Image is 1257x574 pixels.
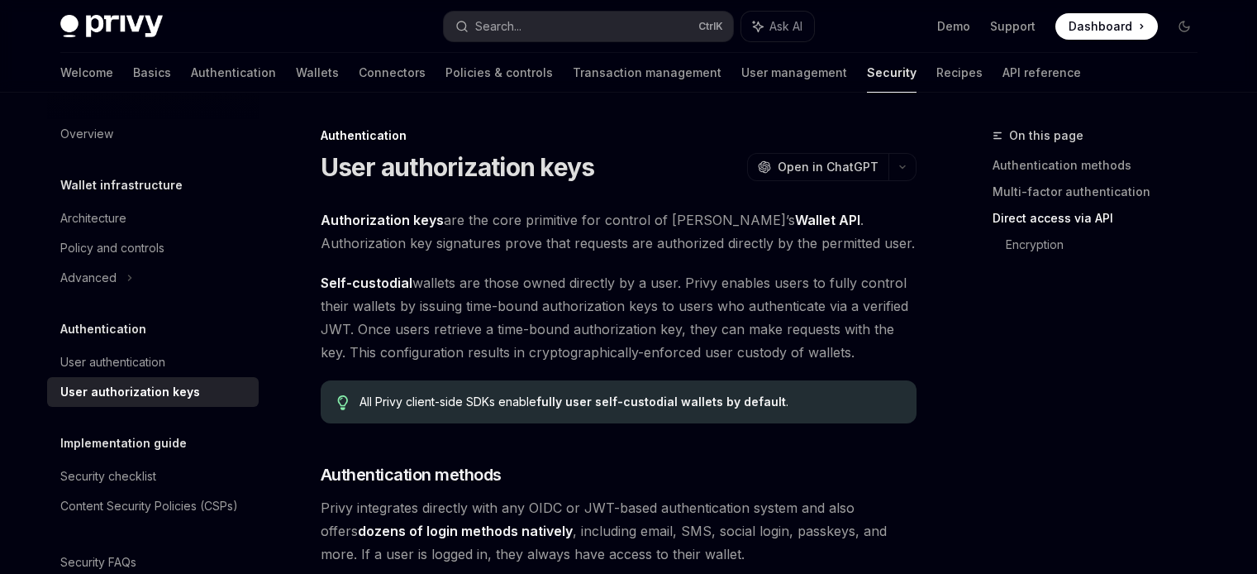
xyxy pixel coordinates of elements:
[1171,13,1197,40] button: Toggle dark mode
[698,20,723,33] span: Ctrl K
[321,127,917,144] div: Authentication
[573,53,721,93] a: Transaction management
[1069,18,1132,35] span: Dashboard
[747,153,888,181] button: Open in ChatGPT
[60,552,136,572] div: Security FAQs
[60,352,165,372] div: User authentication
[60,53,113,93] a: Welcome
[47,347,259,377] a: User authentication
[321,271,917,364] span: wallets are those owned directly by a user. Privy enables users to fully control their wallets by...
[321,212,444,229] a: Authorization keys
[47,119,259,149] a: Overview
[321,152,595,182] h1: User authorization keys
[993,152,1211,179] a: Authentication methods
[993,179,1211,205] a: Multi-factor authentication
[60,319,146,339] h5: Authentication
[358,523,573,540] a: dozens of login methods natively
[1002,53,1081,93] a: API reference
[47,203,259,233] a: Architecture
[741,53,847,93] a: User management
[60,124,113,144] div: Overview
[47,377,259,407] a: User authorization keys
[47,462,259,491] a: Security checklist
[321,463,502,486] span: Authentication methods
[795,212,860,229] a: Wallet API
[444,12,733,41] button: Search...CtrlK
[133,53,171,93] a: Basics
[990,18,1036,35] a: Support
[867,53,917,93] a: Security
[60,238,164,258] div: Policy and controls
[60,208,126,228] div: Architecture
[60,175,183,195] h5: Wallet infrastructure
[445,53,553,93] a: Policies & controls
[47,491,259,521] a: Content Security Policies (CSPs)
[60,15,163,38] img: dark logo
[937,18,970,35] a: Demo
[60,466,156,486] div: Security checklist
[60,268,117,288] div: Advanced
[778,159,878,175] span: Open in ChatGPT
[60,382,200,402] div: User authorization keys
[936,53,983,93] a: Recipes
[1006,232,1211,258] a: Encryption
[769,18,802,35] span: Ask AI
[536,395,786,409] strong: fully user self-custodial wallets by default
[741,12,814,41] button: Ask AI
[47,233,259,263] a: Policy and controls
[993,205,1211,232] a: Direct access via API
[1055,13,1158,40] a: Dashboard
[321,208,917,255] span: are the core primitive for control of [PERSON_NAME]’s . Authorization key signatures prove that r...
[296,53,339,93] a: Wallets
[1009,126,1083,146] span: On this page
[60,496,238,516] div: Content Security Policies (CSPs)
[60,433,187,453] h5: Implementation guide
[321,496,917,566] span: Privy integrates directly with any OIDC or JWT-based authentication system and also offers , incl...
[359,53,426,93] a: Connectors
[321,275,412,291] strong: Self-custodial
[337,395,349,410] svg: Tip
[359,394,899,410] div: All Privy client-side SDKs enable .
[475,17,521,36] div: Search...
[191,53,276,93] a: Authentication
